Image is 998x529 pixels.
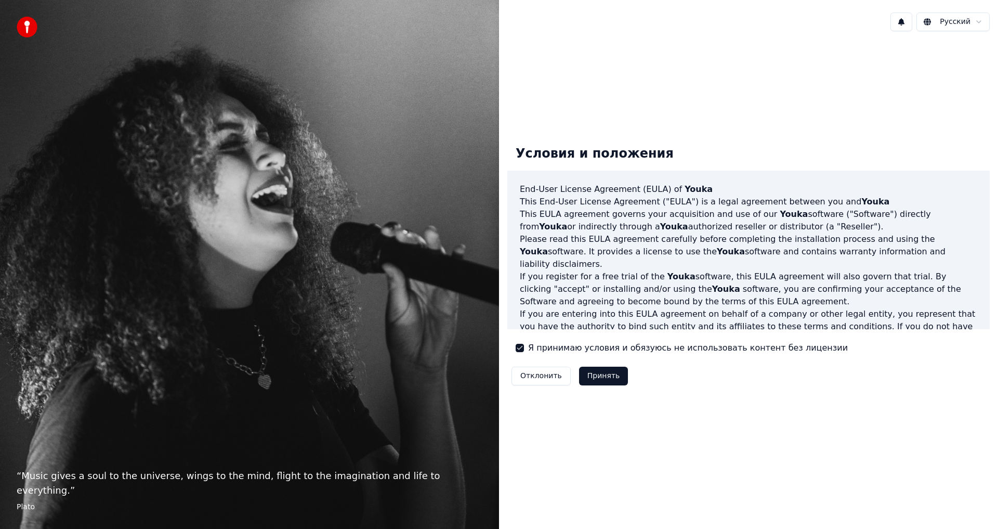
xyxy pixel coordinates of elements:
[712,284,740,294] span: Youka
[660,222,688,231] span: Youka
[579,367,628,385] button: Принять
[520,247,548,256] span: Youka
[17,17,37,37] img: youka
[539,222,567,231] span: Youka
[507,137,682,171] div: Условия и положения
[520,196,977,208] p: This End-User License Agreement ("EULA") is a legal agreement between you and
[717,247,745,256] span: Youka
[520,308,977,358] p: If you are entering into this EULA agreement on behalf of a company or other legal entity, you re...
[780,209,808,219] span: Youka
[17,469,482,498] p: “ Music gives a soul to the universe, wings to the mind, flight to the imagination and life to ev...
[520,270,977,308] p: If you register for a free trial of the software, this EULA agreement will also govern that trial...
[685,184,713,194] span: Youka
[520,233,977,270] p: Please read this EULA agreement carefully before completing the installation process and using th...
[861,197,889,207] span: Youka
[520,208,977,233] p: This EULA agreement governs your acquisition and use of our software ("Software") directly from o...
[667,272,695,281] span: Youka
[511,367,571,385] button: Отклонить
[17,502,482,512] footer: Plato
[528,342,848,354] label: Я принимаю условия и обязуюсь не использовать контент без лицензии
[520,183,977,196] h3: End-User License Agreement (EULA) of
